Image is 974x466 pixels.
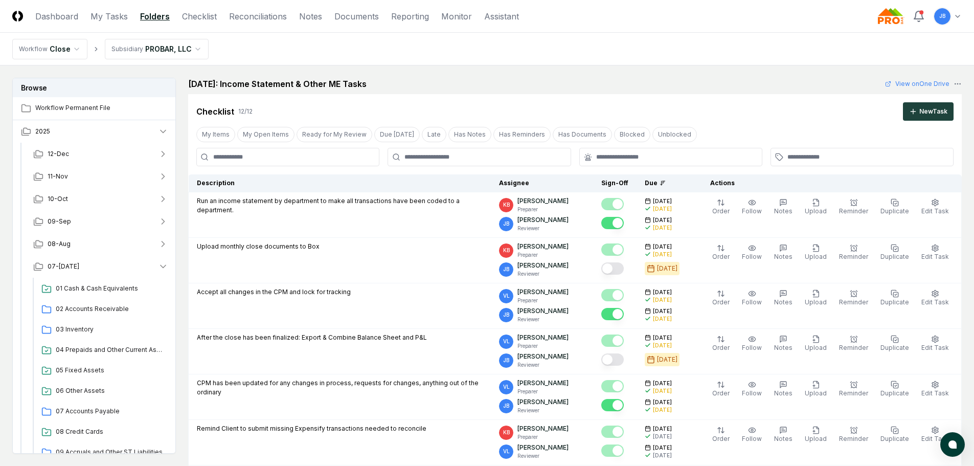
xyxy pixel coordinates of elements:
[653,398,672,406] span: [DATE]
[503,201,510,209] span: KB
[503,220,509,228] span: JB
[885,79,949,88] a: View onOne Drive
[653,433,672,440] div: [DATE]
[593,174,637,192] th: Sign-Off
[919,242,951,263] button: Edit Task
[839,435,868,442] span: Reminder
[653,342,672,349] div: [DATE]
[56,304,164,314] span: 02 Accounts Receivable
[56,448,164,457] span: 09 Accruals and Other ST Liabilities
[653,307,672,315] span: [DATE]
[740,196,764,218] button: Follow
[921,298,949,306] span: Edit Task
[903,102,954,121] button: NewTask
[297,127,372,142] button: Ready for My Review
[197,424,426,433] p: Remind Client to submit missing Expensify transactions needed to reconcile
[772,287,795,309] button: Notes
[197,196,483,215] p: Run an income statement by department to make all transactions have been coded to a department.
[25,165,176,188] button: 11-Nov
[742,344,762,351] span: Follow
[803,333,829,354] button: Upload
[710,287,732,309] button: Order
[25,143,176,165] button: 12-Dec
[25,188,176,210] button: 10-Oct
[839,344,868,351] span: Reminder
[805,389,827,397] span: Upload
[601,353,624,366] button: Mark complete
[19,45,48,54] div: Workflow
[56,366,164,375] span: 05 Fixed Assets
[919,107,947,116] div: New Task
[653,251,672,258] div: [DATE]
[517,297,569,304] p: Preparer
[448,127,491,142] button: Has Notes
[48,239,71,249] span: 08-Aug
[37,341,168,360] a: 04 Prepaids and Other Current Assets
[710,379,732,400] button: Order
[90,10,128,23] a: My Tasks
[229,10,287,23] a: Reconciliations
[740,424,764,446] button: Follow
[880,298,909,306] span: Duplicate
[601,380,624,392] button: Mark complete
[197,379,483,397] p: CPM has been updated for any changes in process, requests for changes, anything out of the ordinary
[921,207,949,215] span: Edit Task
[517,306,569,316] p: [PERSON_NAME]
[712,389,730,397] span: Order
[517,206,569,213] p: Preparer
[491,174,593,192] th: Assignee
[13,97,176,120] a: Workflow Permanent File
[37,280,168,298] a: 01 Cash & Cash Equivalents
[37,403,168,421] a: 07 Accounts Payable
[601,289,624,301] button: Mark complete
[237,127,295,142] button: My Open Items
[189,174,491,192] th: Description
[503,402,509,410] span: JB
[37,382,168,401] a: 06 Other Assets
[772,196,795,218] button: Notes
[742,298,762,306] span: Follow
[35,10,78,23] a: Dashboard
[197,287,351,297] p: Accept all changes in the CPM and lock for tracking
[803,287,829,309] button: Upload
[653,334,672,342] span: [DATE]
[772,379,795,400] button: Notes
[553,127,612,142] button: Has Documents
[880,207,909,215] span: Duplicate
[12,39,209,59] nav: breadcrumb
[878,424,911,446] button: Duplicate
[197,242,320,251] p: Upload monthly close documents to Box
[48,194,68,204] span: 10-Oct
[921,435,949,442] span: Edit Task
[517,433,569,441] p: Preparer
[880,389,909,397] span: Duplicate
[653,380,672,387] span: [DATE]
[919,379,951,400] button: Edit Task
[805,344,827,351] span: Upload
[653,197,672,205] span: [DATE]
[601,198,624,210] button: Mark complete
[878,379,911,400] button: Duplicate
[48,172,68,181] span: 11-Nov
[939,12,945,20] span: JB
[517,397,569,407] p: [PERSON_NAME]
[653,296,672,304] div: [DATE]
[772,424,795,446] button: Notes
[601,426,624,438] button: Mark complete
[503,357,509,364] span: JB
[37,362,168,380] a: 05 Fixed Assets
[517,443,569,452] p: [PERSON_NAME]
[653,224,672,232] div: [DATE]
[48,262,79,271] span: 07-[DATE]
[601,445,624,457] button: Mark complete
[56,284,164,293] span: 01 Cash & Cash Equivalents
[48,149,69,159] span: 12-Dec
[878,287,911,309] button: Duplicate
[702,179,954,188] div: Actions
[710,242,732,263] button: Order
[837,333,870,354] button: Reminder
[238,107,253,116] div: 12 / 12
[645,179,686,188] div: Due
[503,265,509,273] span: JB
[601,262,624,275] button: Mark complete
